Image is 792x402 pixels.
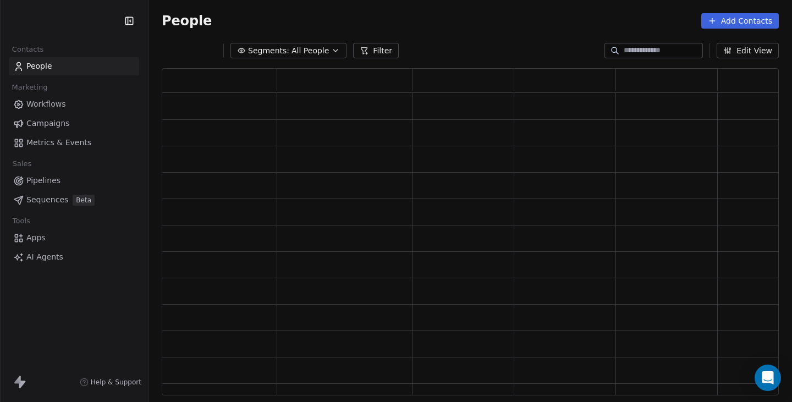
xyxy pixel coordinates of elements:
[248,45,289,57] span: Segments:
[9,114,139,133] a: Campaigns
[9,95,139,113] a: Workflows
[162,13,212,29] span: People
[9,57,139,75] a: People
[7,79,52,96] span: Marketing
[8,213,35,229] span: Tools
[26,175,61,186] span: Pipelines
[7,41,48,58] span: Contacts
[291,45,329,57] span: All People
[26,118,69,129] span: Campaigns
[9,229,139,247] a: Apps
[9,172,139,190] a: Pipelines
[80,378,141,387] a: Help & Support
[26,194,68,206] span: Sequences
[8,156,36,172] span: Sales
[9,248,139,266] a: AI Agents
[26,60,52,72] span: People
[26,251,63,263] span: AI Agents
[26,137,91,148] span: Metrics & Events
[701,13,779,29] button: Add Contacts
[26,98,66,110] span: Workflows
[353,43,399,58] button: Filter
[91,378,141,387] span: Help & Support
[73,195,95,206] span: Beta
[26,232,46,244] span: Apps
[717,43,779,58] button: Edit View
[755,365,781,391] div: Open Intercom Messenger
[9,191,139,209] a: SequencesBeta
[9,134,139,152] a: Metrics & Events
